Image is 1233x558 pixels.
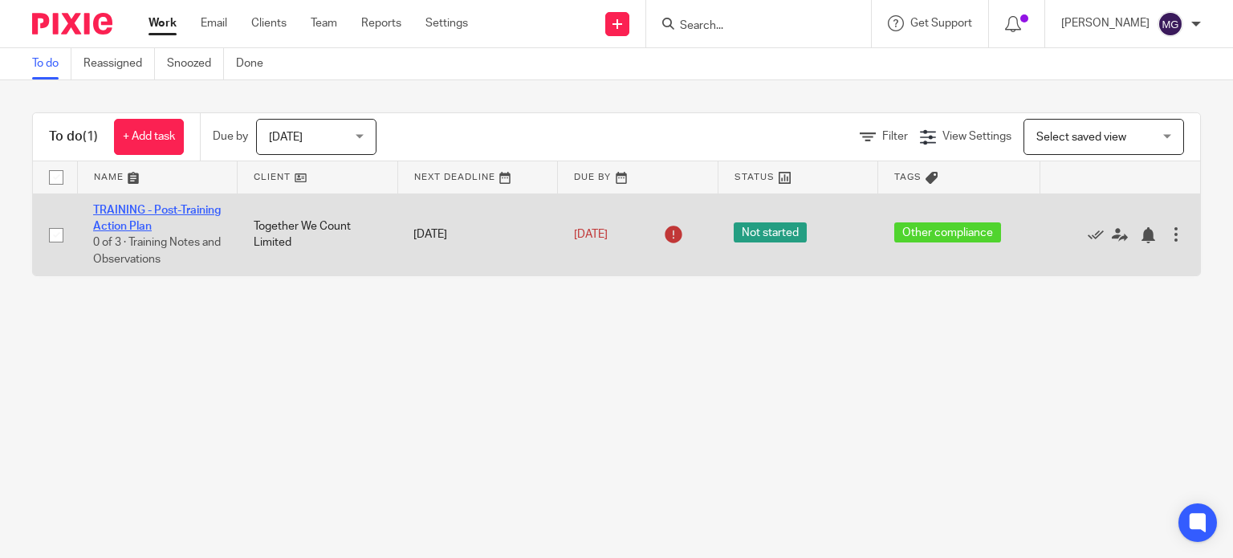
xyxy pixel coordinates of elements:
[114,119,184,155] a: + Add task
[1061,15,1150,31] p: [PERSON_NAME]
[201,15,227,31] a: Email
[942,131,1011,142] span: View Settings
[1158,11,1183,37] img: svg%3E
[93,205,221,232] a: TRAINING - Post-Training Action Plan
[425,15,468,31] a: Settings
[32,48,71,79] a: To do
[678,19,823,34] input: Search
[311,15,337,31] a: Team
[397,193,558,275] td: [DATE]
[361,15,401,31] a: Reports
[213,128,248,145] p: Due by
[83,130,98,143] span: (1)
[93,237,221,265] span: 0 of 3 · Training Notes and Observations
[910,18,972,29] span: Get Support
[83,48,155,79] a: Reassigned
[1036,132,1126,143] span: Select saved view
[236,48,275,79] a: Done
[574,229,608,240] span: [DATE]
[238,193,398,275] td: Together We Count Limited
[149,15,177,31] a: Work
[894,222,1001,242] span: Other compliance
[734,222,807,242] span: Not started
[1088,226,1112,242] a: Mark as done
[251,15,287,31] a: Clients
[882,131,908,142] span: Filter
[32,13,112,35] img: Pixie
[49,128,98,145] h1: To do
[269,132,303,143] span: [DATE]
[167,48,224,79] a: Snoozed
[894,173,922,181] span: Tags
